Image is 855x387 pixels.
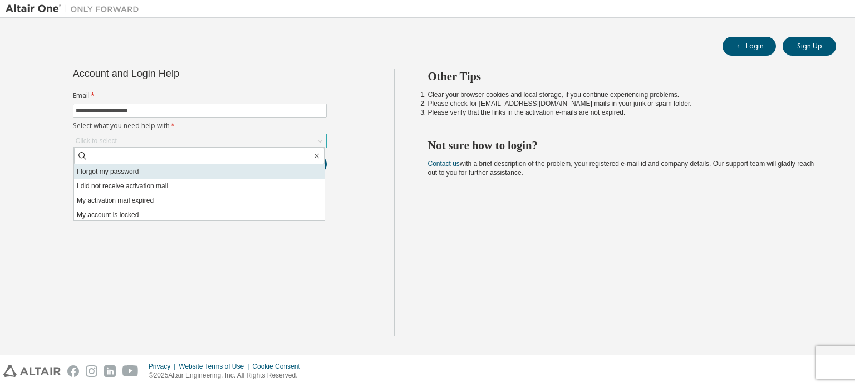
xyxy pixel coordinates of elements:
div: Cookie Consent [252,362,306,371]
li: Please verify that the links in the activation e-mails are not expired. [428,108,817,117]
img: Altair One [6,3,145,14]
li: Clear your browser cookies and local storage, if you continue experiencing problems. [428,90,817,99]
li: Please check for [EMAIL_ADDRESS][DOMAIN_NAME] mails in your junk or spam folder. [428,99,817,108]
img: instagram.svg [86,365,97,377]
a: Contact us [428,160,460,168]
div: Account and Login Help [73,69,276,78]
button: Sign Up [783,37,836,56]
img: facebook.svg [67,365,79,377]
div: Privacy [149,362,179,371]
p: © 2025 Altair Engineering, Inc. All Rights Reserved. [149,371,307,380]
div: Website Terms of Use [179,362,252,371]
h2: Not sure how to login? [428,138,817,153]
label: Email [73,91,327,100]
img: linkedin.svg [104,365,116,377]
h2: Other Tips [428,69,817,84]
button: Login [723,37,776,56]
div: Click to select [73,134,326,148]
div: Click to select [76,136,117,145]
img: youtube.svg [122,365,139,377]
label: Select what you need help with [73,121,327,130]
span: with a brief description of the problem, your registered e-mail id and company details. Our suppo... [428,160,814,177]
img: altair_logo.svg [3,365,61,377]
li: I forgot my password [74,164,325,179]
